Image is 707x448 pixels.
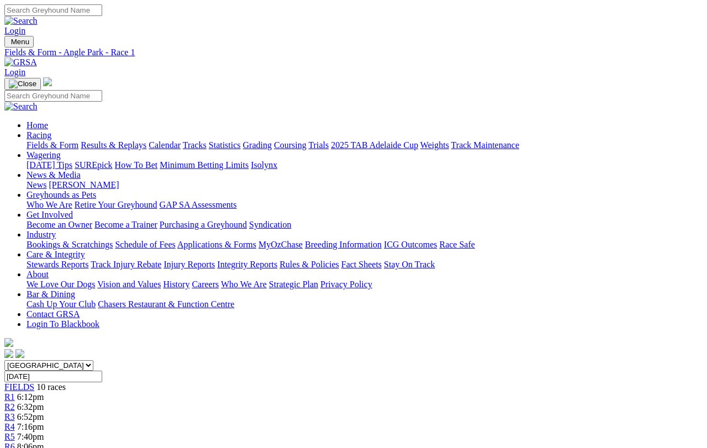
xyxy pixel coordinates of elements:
a: Race Safe [439,240,474,249]
a: Integrity Reports [217,260,277,269]
a: 2025 TAB Adelaide Cup [331,140,418,150]
span: 7:40pm [17,432,44,441]
a: We Love Our Dogs [27,280,95,289]
div: Greyhounds as Pets [27,200,703,210]
a: R3 [4,412,15,421]
span: 6:32pm [17,402,44,412]
a: Login [4,67,25,77]
a: Minimum Betting Limits [160,160,249,170]
a: R4 [4,422,15,431]
a: Results & Replays [81,140,146,150]
a: Purchasing a Greyhound [160,220,247,229]
a: [PERSON_NAME] [49,180,119,189]
a: Fields & Form - Angle Park - Race 1 [4,48,703,57]
a: Who We Are [221,280,267,289]
a: Strategic Plan [269,280,318,289]
div: Industry [27,240,703,250]
div: Bar & Dining [27,299,703,309]
a: Track Maintenance [451,140,519,150]
div: Get Involved [27,220,703,230]
a: How To Bet [115,160,158,170]
a: Careers [192,280,219,289]
a: Home [27,120,48,130]
a: R1 [4,392,15,402]
a: R2 [4,402,15,412]
a: SUREpick [75,160,112,170]
a: Wagering [27,150,61,160]
a: Who We Are [27,200,72,209]
a: Become a Trainer [94,220,157,229]
img: GRSA [4,57,37,67]
a: Care & Integrity [27,250,85,259]
a: Trials [308,140,329,150]
a: Rules & Policies [279,260,339,269]
img: Search [4,16,38,26]
a: Vision and Values [97,280,161,289]
a: Applications & Forms [177,240,256,249]
a: Become an Owner [27,220,92,229]
a: FIELDS [4,382,34,392]
a: Coursing [274,140,307,150]
a: Statistics [209,140,241,150]
a: Contact GRSA [27,309,80,319]
a: Stay On Track [384,260,435,269]
a: Grading [243,140,272,150]
a: R5 [4,432,15,441]
a: Industry [27,230,56,239]
span: 6:12pm [17,392,44,402]
a: Isolynx [251,160,277,170]
a: Bar & Dining [27,289,75,299]
a: Tracks [183,140,207,150]
a: History [163,280,189,289]
a: Login [4,26,25,35]
a: Track Injury Rebate [91,260,161,269]
a: Calendar [149,140,181,150]
a: Cash Up Your Club [27,299,96,309]
img: twitter.svg [15,349,24,358]
span: 6:52pm [17,412,44,421]
img: facebook.svg [4,349,13,358]
a: News & Media [27,170,81,180]
input: Search [4,90,102,102]
a: Retire Your Greyhound [75,200,157,209]
div: News & Media [27,180,703,190]
input: Search [4,4,102,16]
a: Stewards Reports [27,260,88,269]
span: Menu [11,38,29,46]
a: ICG Outcomes [384,240,437,249]
button: Toggle navigation [4,78,41,90]
a: Breeding Information [305,240,382,249]
a: Chasers Restaurant & Function Centre [98,299,234,309]
a: Schedule of Fees [115,240,175,249]
img: Search [4,102,38,112]
a: Fact Sheets [341,260,382,269]
a: Racing [27,130,51,140]
button: Toggle navigation [4,36,34,48]
input: Select date [4,371,102,382]
a: Privacy Policy [320,280,372,289]
a: Syndication [249,220,291,229]
a: Injury Reports [163,260,215,269]
a: Greyhounds as Pets [27,190,96,199]
a: Login To Blackbook [27,319,99,329]
span: 10 races [36,382,66,392]
a: About [27,270,49,279]
div: About [27,280,703,289]
div: Racing [27,140,703,150]
a: News [27,180,46,189]
a: [DATE] Tips [27,160,72,170]
div: Wagering [27,160,703,170]
img: logo-grsa-white.png [43,77,52,86]
a: MyOzChase [258,240,303,249]
span: 7:16pm [17,422,44,431]
img: logo-grsa-white.png [4,338,13,347]
a: Bookings & Scratchings [27,240,113,249]
a: Fields & Form [27,140,78,150]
